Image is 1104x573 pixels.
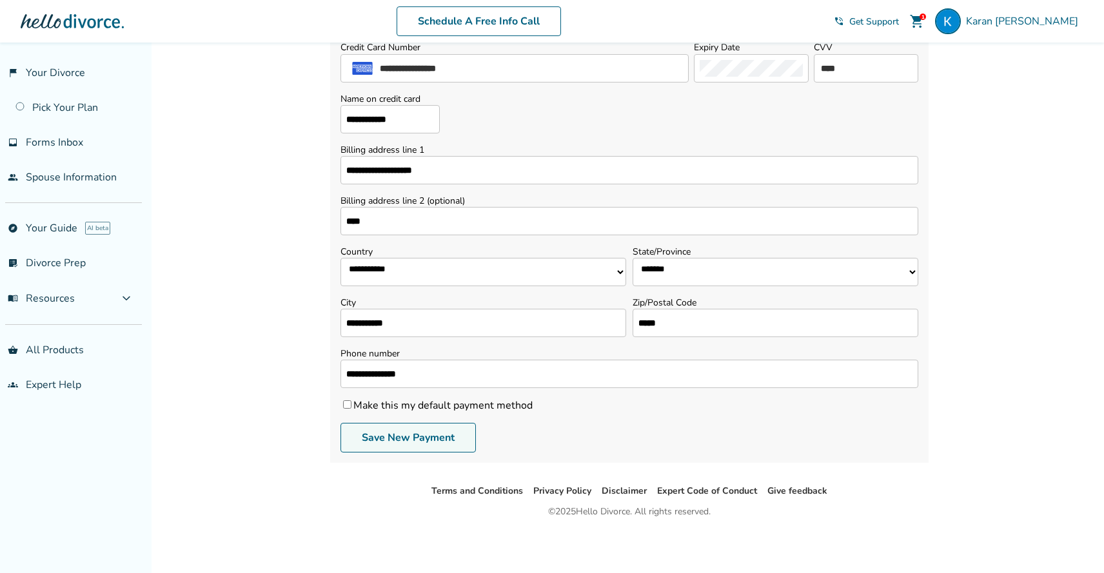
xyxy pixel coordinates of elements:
a: Privacy Policy [533,485,591,497]
a: phone_in_talkGet Support [834,15,899,28]
label: Credit Card Number [340,41,420,53]
button: Save New Payment [340,423,476,452]
input: Make this my default payment method [343,400,351,409]
span: inbox [8,137,18,148]
a: Schedule A Free Info Call [397,6,561,36]
label: Country [340,246,626,258]
li: Disclaimer [602,483,647,499]
span: menu_book [8,293,18,304]
span: Resources [8,291,75,306]
label: Make this my default payment method [340,398,533,413]
span: list_alt_check [8,258,18,268]
span: phone_in_talk [834,16,844,26]
li: Give feedback [767,483,827,499]
span: flag_2 [8,68,18,78]
label: Zip/Postal Code [633,296,918,309]
label: State/Province [633,246,918,258]
div: © 2025 Hello Divorce. All rights reserved. [548,504,711,520]
div: 1 [920,14,926,20]
label: CVV [814,41,833,53]
a: Expert Code of Conduct [657,485,757,497]
span: Forms Inbox [26,135,83,150]
span: explore [8,223,18,233]
span: people [8,172,18,182]
span: shopping_cart [909,14,925,29]
a: Terms and Conditions [431,485,523,497]
label: Phone number [340,347,918,360]
span: expand_more [119,291,134,306]
span: Karan [PERSON_NAME] [966,14,1083,28]
label: Name on credit card [340,93,440,105]
label: Expiry Date [694,41,740,53]
span: AI beta [85,222,110,235]
img: amex [346,62,379,75]
label: Billing address line 1 [340,144,918,156]
span: groups [8,380,18,390]
label: Billing address line 2 (optional) [340,195,918,207]
label: City [340,296,626,309]
img: Karan Bathla [935,8,961,34]
span: shopping_basket [8,345,18,355]
iframe: Chat Widget [1040,511,1104,573]
span: Get Support [849,15,899,28]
